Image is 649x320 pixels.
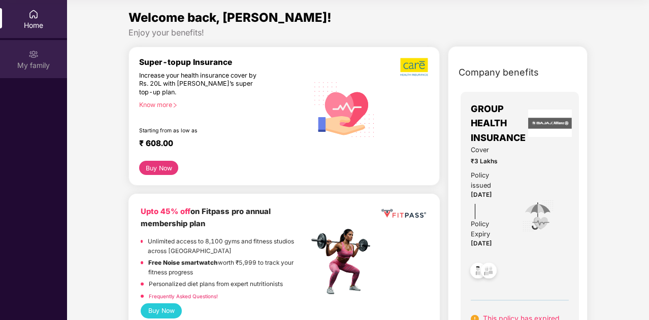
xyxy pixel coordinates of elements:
[148,259,218,266] strong: Free Noise smartwatch
[471,145,508,155] span: Cover
[141,303,182,318] button: Buy Now
[400,57,429,77] img: b5dec4f62d2307b9de63beb79f102df3.png
[139,72,265,97] div: Increase your health insurance cover by Rs. 20L with [PERSON_NAME]’s super top-up plan.
[139,101,302,108] div: Know more
[522,199,555,233] img: icon
[148,237,308,256] p: Unlimited access to 8,100 gyms and fitness studios across [GEOGRAPHIC_DATA]
[459,65,539,80] span: Company benefits
[466,260,491,285] img: svg+xml;base64,PHN2ZyB4bWxucz0iaHR0cDovL3d3dy53My5vcmcvMjAwMC9zdmciIHdpZHRoPSI0OC45NDMiIGhlaWdodD...
[141,207,190,216] b: Upto 45% off
[128,27,588,38] div: Enjoy your benefits!
[471,102,526,145] span: GROUP HEALTH INSURANCE
[149,293,218,299] a: Frequently Asked Questions!
[172,102,178,108] span: right
[471,240,492,247] span: [DATE]
[28,49,39,59] img: svg+xml;base64,PHN2ZyB3aWR0aD0iMjAiIGhlaWdodD0iMjAiIHZpZXdCb3g9IjAgMCAyMCAyMCIgZmlsbD0ibm9uZSIgeG...
[139,138,298,151] div: ₹ 608.00
[471,170,508,191] div: Policy issued
[380,206,428,221] img: fppp.png
[308,72,381,146] img: svg+xml;base64,PHN2ZyB4bWxucz0iaHR0cDovL3d3dy53My5vcmcvMjAwMC9zdmciIHhtbG5zOnhsaW5rPSJodHRwOi8vd3...
[139,161,178,175] button: Buy Now
[141,207,271,228] b: on Fitpass pro annual membership plan
[308,226,379,297] img: fpp.png
[471,219,508,239] div: Policy Expiry
[139,57,308,67] div: Super-topup Insurance
[139,127,265,134] div: Starting from as low as
[528,110,572,137] img: insurerLogo
[471,191,492,198] span: [DATE]
[148,258,308,277] p: worth ₹5,999 to track your fitness progress
[149,279,283,289] p: Personalized diet plans from expert nutritionists
[476,260,501,285] img: svg+xml;base64,PHN2ZyB4bWxucz0iaHR0cDovL3d3dy53My5vcmcvMjAwMC9zdmciIHdpZHRoPSI0OC45NDMiIGhlaWdodD...
[471,157,508,166] span: ₹3 Lakhs
[28,9,39,19] img: svg+xml;base64,PHN2ZyBpZD0iSG9tZSIgeG1sbnM9Imh0dHA6Ly93d3cudzMub3JnLzIwMDAvc3ZnIiB3aWR0aD0iMjAiIG...
[128,10,332,25] span: Welcome back, [PERSON_NAME]!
